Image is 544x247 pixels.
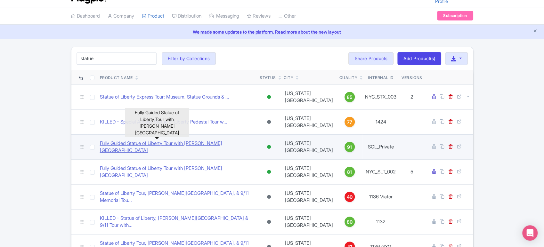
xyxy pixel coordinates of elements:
[410,94,413,100] span: 2
[260,75,276,81] div: Status
[284,75,293,81] div: City
[100,140,255,154] a: Fully Guided Statue of Liberty Tour with [PERSON_NAME][GEOGRAPHIC_DATA]
[108,7,134,25] a: Company
[437,11,473,20] a: Subscription
[362,134,399,159] td: SOL_Private
[142,7,164,25] a: Product
[162,52,216,65] button: Filter by Collections
[247,7,271,25] a: Reviews
[347,169,352,176] span: 81
[266,142,272,152] div: Active
[266,192,272,202] div: Archived
[362,159,399,184] td: NYC_SLT_002
[278,7,296,25] a: Other
[4,28,540,35] a: We made some updates to the platform. Read more about the new layout
[281,109,337,134] td: [US_STATE][GEOGRAPHIC_DATA]
[100,165,255,179] a: Fully Guided Statue of Liberty Tour with [PERSON_NAME][GEOGRAPHIC_DATA]
[339,167,360,177] a: 81
[100,190,255,204] a: Statue of Liberty Tour, [PERSON_NAME][GEOGRAPHIC_DATA], & 9/11 Memorial Tou...
[100,93,229,101] a: Statue of Liberty Express Tour: Museum, Statue Grounds & ...
[339,217,360,227] a: 80
[266,217,272,227] div: Archived
[125,108,189,137] div: Fully Guided Statue of Liberty Tour with [PERSON_NAME][GEOGRAPHIC_DATA]
[397,52,441,65] a: Add Product(s)
[347,144,352,151] span: 91
[347,119,352,126] span: 77
[533,28,538,35] button: Close announcement
[399,70,425,85] th: Versions
[281,184,337,209] td: [US_STATE][GEOGRAPHIC_DATA]
[266,117,272,127] div: Archived
[281,134,337,159] td: [US_STATE][GEOGRAPHIC_DATA]
[347,219,353,226] span: 80
[339,117,360,127] a: 77
[172,7,201,25] a: Distribution
[362,70,399,85] th: Internal ID
[362,184,399,209] td: 1136 Viator
[348,52,394,65] a: Share Products
[347,94,353,101] span: 85
[339,75,357,81] div: Quality
[339,92,360,102] a: 85
[281,209,337,234] td: [US_STATE][GEOGRAPHIC_DATA]
[209,7,239,25] a: Messaging
[100,215,255,229] a: KILLED - Statue of Liberty, [PERSON_NAME][GEOGRAPHIC_DATA] & 9/11 Tour with...
[347,194,353,201] span: 40
[281,84,337,109] td: [US_STATE][GEOGRAPHIC_DATA]
[266,92,272,102] div: Active
[281,159,337,184] td: [US_STATE][GEOGRAPHIC_DATA]
[410,169,413,175] span: 5
[522,225,538,241] div: Open Intercom Messenger
[77,52,157,65] input: Search product name, city, or interal id
[362,84,399,109] td: NYC_STX_003
[100,75,133,81] div: Product Name
[339,192,360,202] a: 40
[362,109,399,134] td: 1424
[339,142,360,152] a: 91
[71,7,100,25] a: Dashboard
[100,118,227,126] a: KILLED - Special Access Statue of Liberty Pedestal Tour w...
[362,209,399,234] td: 1132
[266,167,272,177] div: Active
